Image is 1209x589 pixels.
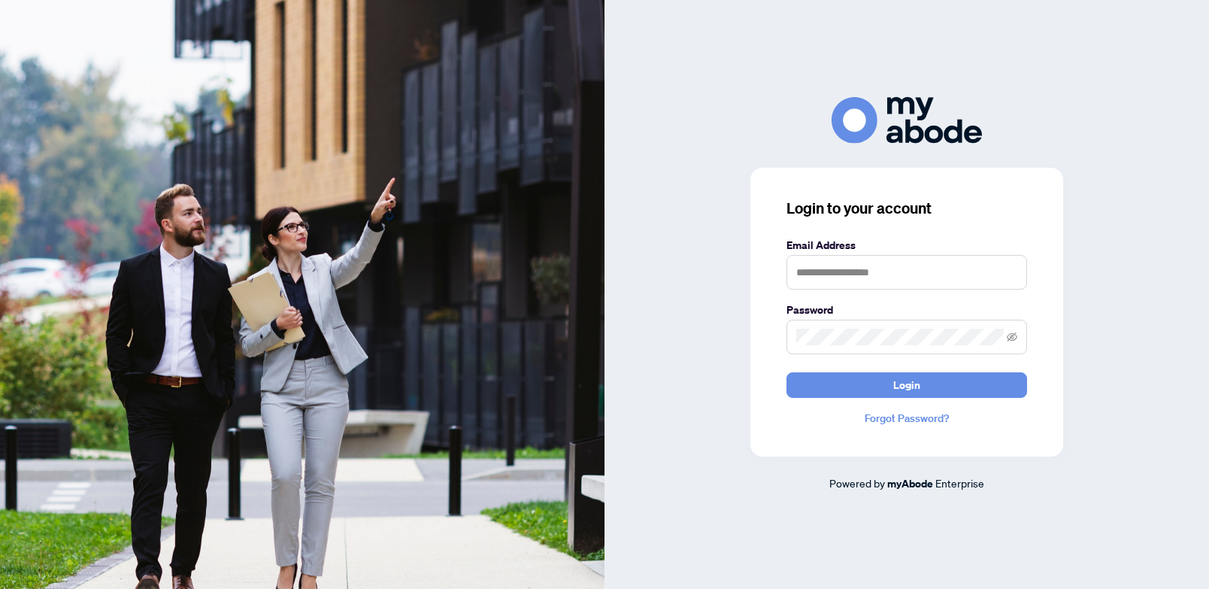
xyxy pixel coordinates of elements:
span: Login [893,373,920,397]
span: Powered by [829,476,885,490]
span: Enterprise [935,476,984,490]
img: ma-logo [832,97,982,143]
label: Password [786,302,1027,318]
button: Login [786,372,1027,398]
a: myAbode [887,475,933,492]
label: Email Address [786,237,1027,254]
span: eye-invisible [1007,332,1017,342]
a: Forgot Password? [786,410,1027,427]
h3: Login to your account [786,198,1027,219]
